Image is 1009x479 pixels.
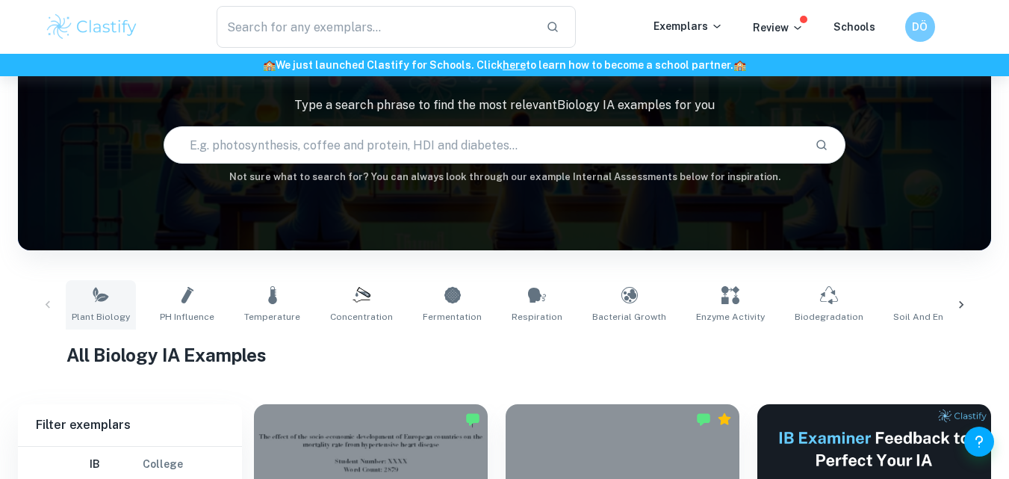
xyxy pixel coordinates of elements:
[3,57,1006,73] h6: We just launched Clastify for Schools. Click to learn how to become a school partner.
[696,412,711,427] img: Marked
[653,18,723,34] p: Exemplars
[18,170,991,185] h6: Not sure what to search for? You can always look through our example Internal Assessments below f...
[911,19,928,35] h6: DÖ
[833,21,875,33] a: Schools
[809,132,834,158] button: Search
[465,412,480,427] img: Marked
[18,404,242,446] h6: Filter exemplars
[795,310,863,324] span: Biodegradation
[330,310,393,324] span: Concentration
[244,310,300,324] span: Temperature
[503,59,526,71] a: here
[160,310,214,324] span: pH Influence
[18,96,991,114] p: Type a search phrase to find the most relevant Biology IA examples for you
[263,59,276,71] span: 🏫
[733,59,746,71] span: 🏫
[592,310,666,324] span: Bacterial Growth
[696,310,765,324] span: Enzyme Activity
[164,124,802,166] input: E.g. photosynthesis, coffee and protein, HDI and diabetes...
[905,12,935,42] button: DÖ
[512,310,562,324] span: Respiration
[964,427,994,457] button: Help and Feedback
[217,6,535,48] input: Search for any exemplars...
[45,12,140,42] img: Clastify logo
[423,310,482,324] span: Fermentation
[753,19,804,36] p: Review
[72,310,130,324] span: Plant Biology
[66,342,943,368] h1: All Biology IA Examples
[717,412,732,427] div: Premium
